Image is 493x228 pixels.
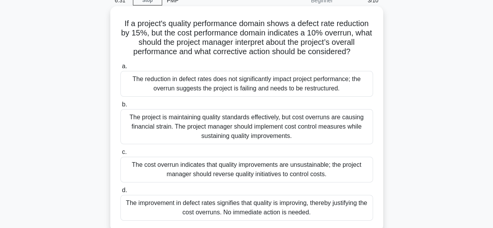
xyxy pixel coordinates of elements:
div: The reduction in defect rates does not significantly impact project performance; the overrun sugg... [120,71,373,97]
div: The project is maintaining quality standards effectively, but cost overruns are causing financial... [120,109,373,144]
h5: If a project's quality performance domain shows a defect rate reduction by 15%, but the cost perf... [120,19,374,57]
div: The improvement in defect rates signifies that quality is improving, thereby justifying the cost ... [120,195,373,221]
span: d. [122,187,127,193]
span: c. [122,148,127,155]
div: The cost overrun indicates that quality improvements are unsustainable; the project manager shoul... [120,157,373,182]
span: b. [122,101,127,108]
span: a. [122,63,127,69]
